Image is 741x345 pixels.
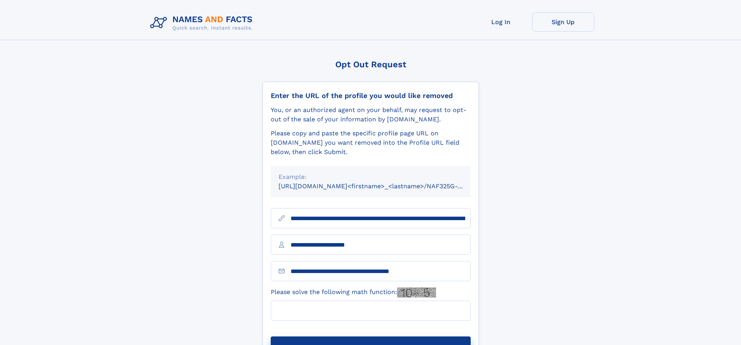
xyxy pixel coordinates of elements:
div: Opt Out Request [263,60,479,69]
a: Sign Up [532,12,594,32]
a: Log In [470,12,532,32]
div: You, or an authorized agent on your behalf, may request to opt-out of the sale of your informatio... [271,105,471,124]
label: Please solve the following math function: [271,287,436,298]
div: Example: [279,172,463,182]
img: Logo Names and Facts [147,12,259,33]
small: [URL][DOMAIN_NAME]<firstname>_<lastname>/NAF325G-xxxxxxxx [279,182,485,190]
div: Enter the URL of the profile you would like removed [271,91,471,100]
div: Please copy and paste the specific profile page URL on [DOMAIN_NAME] you want removed into the Pr... [271,129,471,157]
